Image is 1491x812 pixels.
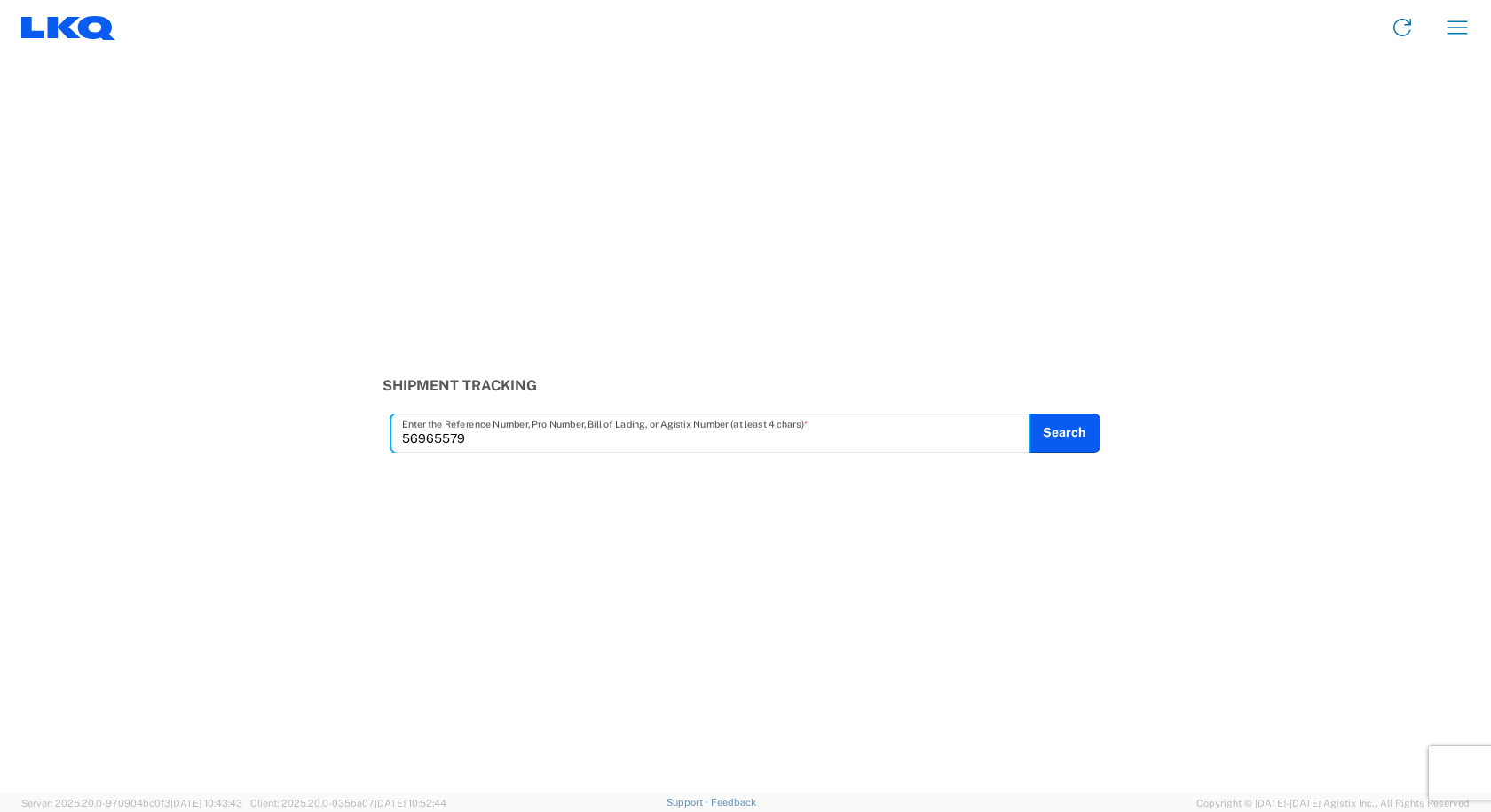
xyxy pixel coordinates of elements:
[21,798,242,808] span: Server: 2025.20.0-970904bc0f3
[711,797,756,808] a: Feedback
[170,798,242,808] span: [DATE] 10:43:43
[250,798,446,808] span: Client: 2025.20.0-035ba07
[1029,414,1100,453] button: Search
[1196,795,1470,811] span: Copyright © [DATE]-[DATE] Agistix Inc., All Rights Reserved
[383,377,1109,394] h3: Shipment Tracking
[667,797,711,808] a: Support
[375,798,446,808] span: [DATE] 10:52:44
